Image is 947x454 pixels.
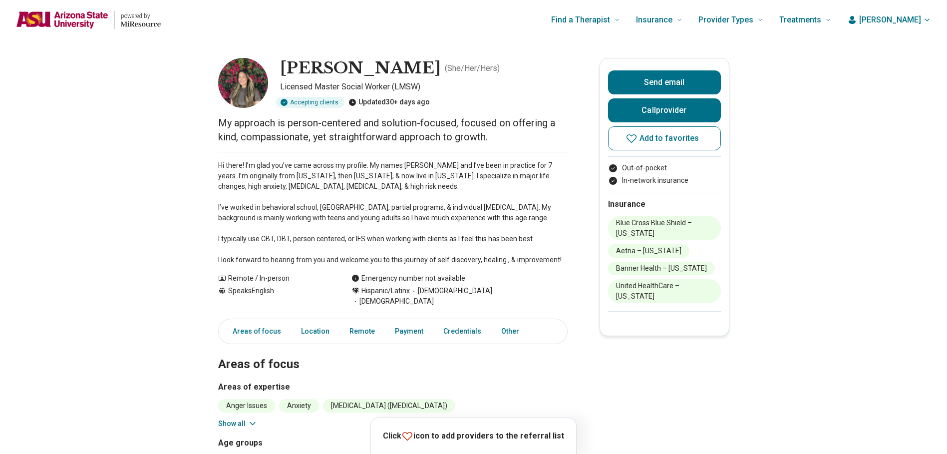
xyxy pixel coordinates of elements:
li: Anxiety [279,399,319,413]
h3: Age groups [218,437,389,449]
h1: [PERSON_NAME] [280,58,441,79]
li: Blue Cross Blue Shield – [US_STATE] [608,216,721,240]
span: Treatments [779,13,821,27]
li: Anger Issues [218,399,275,413]
div: Updated 30+ days ago [348,97,430,108]
p: Licensed Master Social Worker (LMSW) [280,81,568,93]
button: Show all [218,419,258,429]
span: Hispanic/Latinx [361,286,410,296]
span: [DEMOGRAPHIC_DATA] [410,286,492,296]
button: Send email [608,70,721,94]
span: [DEMOGRAPHIC_DATA] [351,296,434,307]
span: Provider Types [698,13,753,27]
p: ( She/Her/Hers ) [445,62,500,74]
div: Emergency number not available [351,273,465,284]
img: Ashley Ramos, Licensed Master Social Worker (LMSW) [218,58,268,108]
a: Credentials [437,321,487,342]
p: Click icon to add providers to the referral list [383,430,564,442]
span: Find a Therapist [551,13,610,27]
a: Payment [389,321,429,342]
span: Insurance [636,13,672,27]
button: Callprovider [608,98,721,122]
div: Speaks English [218,286,331,307]
li: Aetna – [US_STATE] [608,244,689,258]
h3: Areas of expertise [218,381,568,393]
h2: Areas of focus [218,332,568,373]
li: In-network insurance [608,175,721,186]
p: Hi there! I’m glad you’ve came across my profile. My names [PERSON_NAME] and I’ve been in practic... [218,160,568,265]
li: Banner Health – [US_STATE] [608,262,715,275]
a: Remote [343,321,381,342]
span: Add to favorites [639,134,699,142]
span: [PERSON_NAME] [859,14,921,26]
li: [MEDICAL_DATA] ([MEDICAL_DATA]) [323,399,455,413]
li: United HealthCare – [US_STATE] [608,279,721,303]
a: Location [295,321,335,342]
button: [PERSON_NAME] [847,14,931,26]
a: Home page [16,4,161,36]
p: powered by [121,12,161,20]
li: Out-of-pocket [608,163,721,173]
ul: Payment options [608,163,721,186]
a: Areas of focus [221,321,287,342]
div: Accepting clients [276,97,344,108]
h2: Insurance [608,198,721,210]
div: Remote / In-person [218,273,331,284]
a: Other [495,321,531,342]
button: Add to favorites [608,126,721,150]
p: My approach is person-centered and solution-focused, focused on offering a kind, compassionate, y... [218,116,568,144]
